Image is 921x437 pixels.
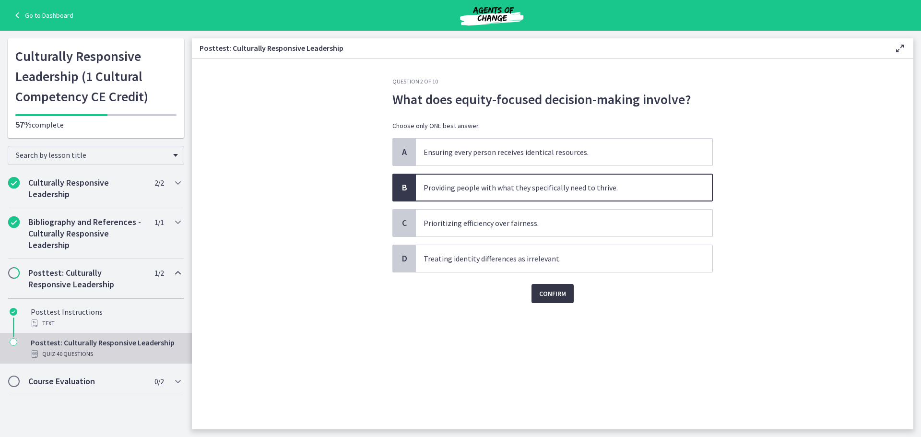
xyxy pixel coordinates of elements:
[154,376,164,387] span: 0 / 2
[531,284,574,303] button: Confirm
[416,245,712,272] span: Treating identity differences as irrelevant.
[28,177,145,200] h2: Culturally Responsive Leadership
[55,348,93,360] span: · 40 Questions
[399,146,410,158] span: A
[416,174,712,201] span: Providing people with what they specifically need to thrive.
[154,267,164,279] span: 1 / 2
[154,216,164,228] span: 1 / 1
[8,146,184,165] div: Search by lesson title
[154,177,164,189] span: 2 / 2
[200,42,879,54] h3: Posttest: Culturally Responsive Leadership
[31,337,180,360] div: Posttest: Culturally Responsive Leadership
[28,267,145,290] h2: Posttest: Culturally Responsive Leadership
[31,348,180,360] div: Quiz
[31,318,180,329] div: Text
[399,253,410,264] span: D
[8,177,20,189] i: Completed
[28,376,145,387] h2: Course Evaluation
[392,89,713,109] span: What does equity-focused decision-making involve?
[31,306,180,329] div: Posttest Instructions
[8,216,20,228] i: Completed
[16,150,168,160] span: Search by lesson title
[434,4,549,27] img: Agents of Change
[416,210,712,236] span: Prioritizing efficiency over fairness.
[15,119,177,130] p: complete
[399,217,410,229] span: C
[539,288,566,299] span: Confirm
[399,182,410,193] span: B
[416,139,712,165] span: Ensuring every person receives identical resources.
[15,119,32,130] span: 57%
[12,10,73,21] a: Go to Dashboard
[392,121,713,130] p: Choose only ONE best answer.
[10,308,17,316] i: Completed
[392,78,713,85] h3: Question 2 of 10
[28,216,145,251] h2: Bibliography and References - Culturally Responsive Leadership
[15,46,177,106] h1: Culturally Responsive Leadership (1 Cultural Competency CE Credit)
